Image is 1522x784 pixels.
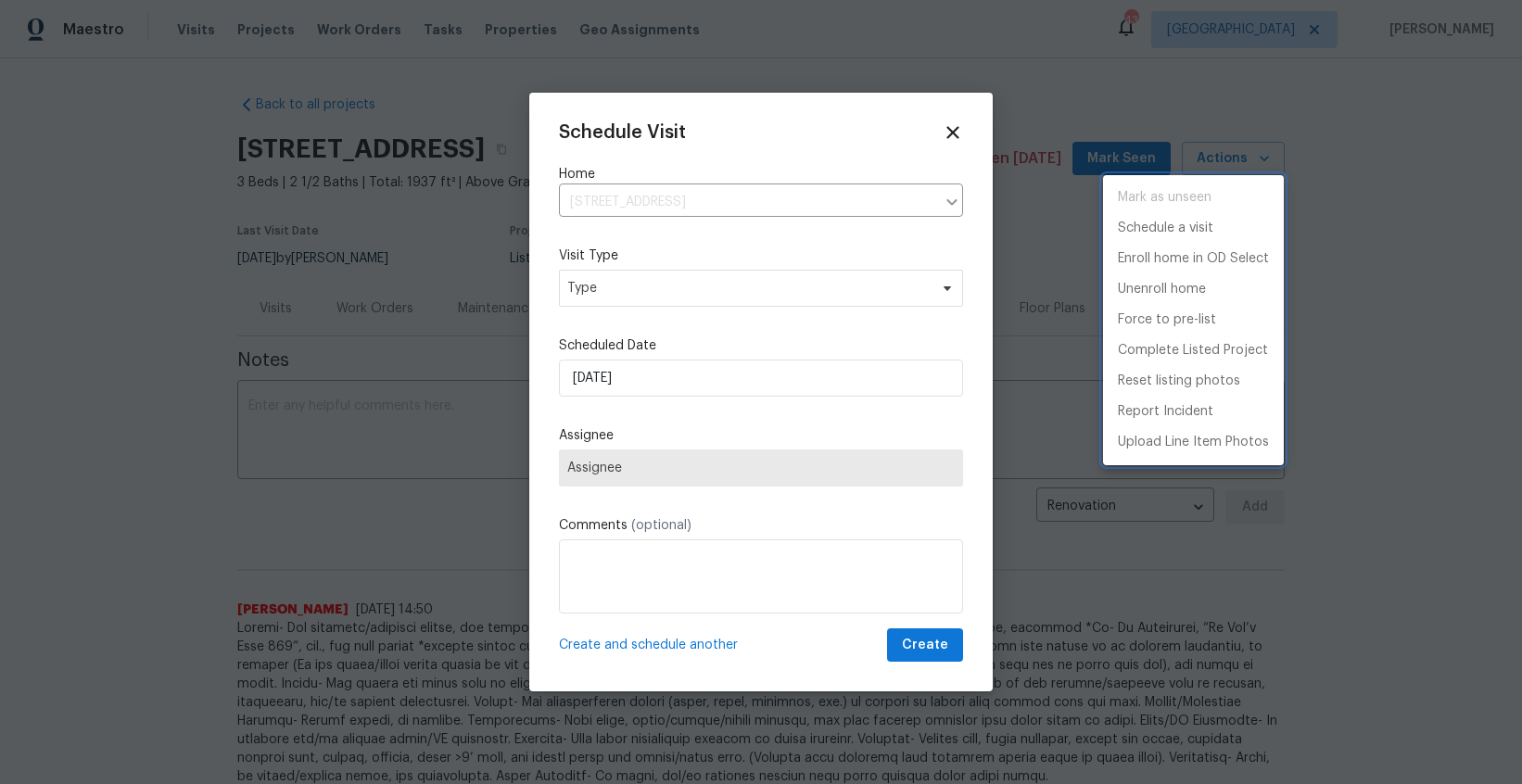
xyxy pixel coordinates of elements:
p: Upload Line Item Photos [1118,433,1269,452]
p: Report Incident [1118,402,1213,422]
p: Enroll home in OD Select [1118,249,1269,269]
p: Unenroll home [1118,280,1206,299]
p: Force to pre-list [1118,310,1216,330]
p: Reset listing photos [1118,372,1240,391]
p: Complete Listed Project [1118,341,1268,360]
p: Schedule a visit [1118,219,1213,238]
